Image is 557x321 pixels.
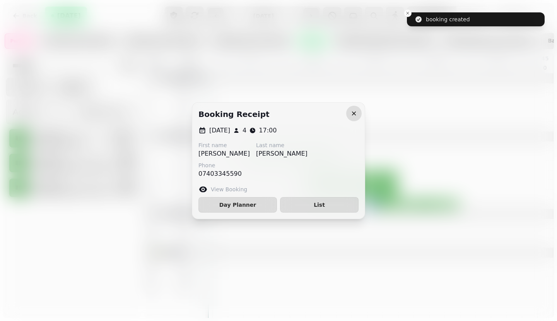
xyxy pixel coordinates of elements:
[198,109,270,120] h2: Booking receipt
[280,197,359,213] button: List
[198,141,250,149] label: First name
[287,202,352,208] span: List
[198,149,250,158] p: [PERSON_NAME]
[198,161,242,169] label: Phone
[211,185,247,193] label: View Booking
[256,141,308,149] label: Last name
[256,149,308,158] p: [PERSON_NAME]
[209,126,230,135] p: [DATE]
[198,169,242,179] p: 07403345590
[243,126,246,135] p: 4
[198,197,277,213] button: Day Planner
[205,202,270,208] span: Day Planner
[259,126,277,135] p: 17:00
